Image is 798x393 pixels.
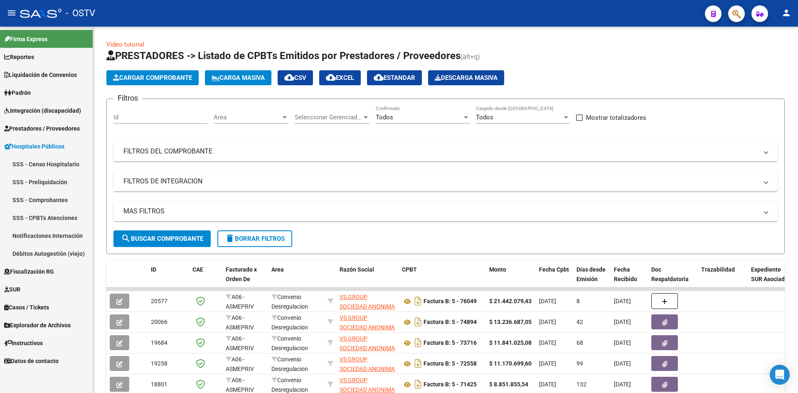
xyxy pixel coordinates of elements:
[413,294,424,308] i: Descargar documento
[413,336,424,349] i: Descargar documento
[614,339,631,346] span: [DATE]
[271,266,284,273] span: Area
[539,298,556,304] span: [DATE]
[4,124,80,133] span: Prestadores / Proveedores
[123,177,758,186] mat-panel-title: FILTROS DE INTEGRACION
[151,339,167,346] span: 19684
[106,70,199,85] button: Cargar Comprobante
[4,321,71,330] span: Explorador de Archivos
[611,261,648,297] datatable-header-cell: Fecha Recibido
[770,365,790,385] div: Open Intercom Messenger
[123,147,758,156] mat-panel-title: FILTROS DEL COMPROBANTE
[4,142,64,151] span: Hospitales Públicos
[4,88,31,97] span: Padrón
[424,381,477,388] strong: Factura B: 5 - 71425
[413,378,424,391] i: Descargar documento
[148,261,189,297] datatable-header-cell: ID
[428,70,504,85] button: Descarga Masiva
[476,114,493,121] span: Todos
[428,70,504,85] app-download-masive: Descarga masiva de comprobantes (adjuntos)
[576,266,606,282] span: Días desde Emisión
[271,314,308,331] span: Convenio Desregulacion
[4,70,77,79] span: Liquidación de Convenios
[226,294,254,310] span: A06 - ASMEPRIV
[226,356,254,372] span: A06 - ASMEPRIV
[781,8,791,18] mat-icon: person
[486,261,536,297] datatable-header-cell: Monto
[340,356,395,372] span: VS GROUP SOCIEDAD ANONIMA
[698,261,748,297] datatable-header-cell: Trazabilidad
[340,335,395,351] span: VS GROUP SOCIEDAD ANONIMA
[4,267,54,276] span: Fiscalización RG
[576,298,580,304] span: 8
[226,377,254,393] span: A06 - ASMEPRIV
[151,360,167,367] span: 19258
[225,235,285,242] span: Borrar Filtros
[192,266,203,273] span: CAE
[576,319,583,325] span: 42
[614,266,637,282] span: Fecha Recibido
[326,74,354,82] span: EXCEL
[326,72,336,82] mat-icon: cloud_download
[648,261,698,297] datatable-header-cell: Doc Respaldatoria
[461,53,480,61] span: (alt+q)
[336,261,399,297] datatable-header-cell: Razón Social
[376,114,393,121] span: Todos
[4,106,81,115] span: Integración (discapacidad)
[402,266,417,273] span: CPBT
[374,74,415,82] span: Estandar
[340,292,395,310] div: 30709718165
[489,381,528,388] strong: $ 8.851.855,54
[576,360,583,367] span: 99
[4,356,59,366] span: Datos de contacto
[284,74,306,82] span: CSV
[340,377,395,393] span: VS GROUP SOCIEDAD ANONIMA
[489,266,506,273] span: Monto
[424,298,477,305] strong: Factura B: 5 - 76049
[539,360,556,367] span: [DATE]
[222,261,268,297] datatable-header-cell: Facturado x Orden De
[4,285,20,294] span: SUR
[4,52,34,62] span: Reportes
[489,319,532,325] strong: $ 13.236.687,05
[319,70,361,85] button: EXCEL
[576,381,586,388] span: 132
[340,266,374,273] span: Razón Social
[66,4,95,22] span: - OSTV
[212,74,265,82] span: Carga Masiva
[576,339,583,346] span: 68
[151,298,167,304] span: 20577
[4,339,43,348] span: Instructivos
[113,92,142,104] h3: Filtros
[217,230,292,247] button: Borrar Filtros
[340,376,395,393] div: 30709718165
[226,266,257,282] span: Facturado x Orden De
[489,339,532,346] strong: $ 11.841.025,08
[424,319,477,326] strong: Factura B: 5 - 74894
[271,377,308,393] span: Convenio Desregulacion
[214,114,281,121] span: Area
[539,266,569,273] span: Fecha Cpbt
[123,207,758,216] mat-panel-title: MAS FILTROS
[340,313,395,331] div: 30709718165
[340,294,395,310] span: VS GROUP SOCIEDAD ANONIMA
[225,233,235,243] mat-icon: delete
[489,298,532,304] strong: $ 21.442.079,43
[271,335,308,351] span: Convenio Desregulacion
[7,8,17,18] mat-icon: menu
[151,381,167,388] span: 18801
[614,381,631,388] span: [DATE]
[271,356,308,372] span: Convenio Desregulacion
[271,294,308,310] span: Convenio Desregulacion
[4,303,49,312] span: Casos / Tickets
[539,339,556,346] span: [DATE]
[413,315,424,329] i: Descargar documento
[106,41,144,48] a: Video tutorial
[189,261,222,297] datatable-header-cell: CAE
[106,50,461,62] span: PRESTADORES -> Listado de CPBTs Emitidos por Prestadores / Proveedores
[151,319,167,325] span: 20066
[614,319,631,325] span: [DATE]
[113,141,778,161] mat-expansion-panel-header: FILTROS DEL COMPROBANTE
[614,298,631,304] span: [DATE]
[340,314,395,331] span: VS GROUP SOCIEDAD ANONIMA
